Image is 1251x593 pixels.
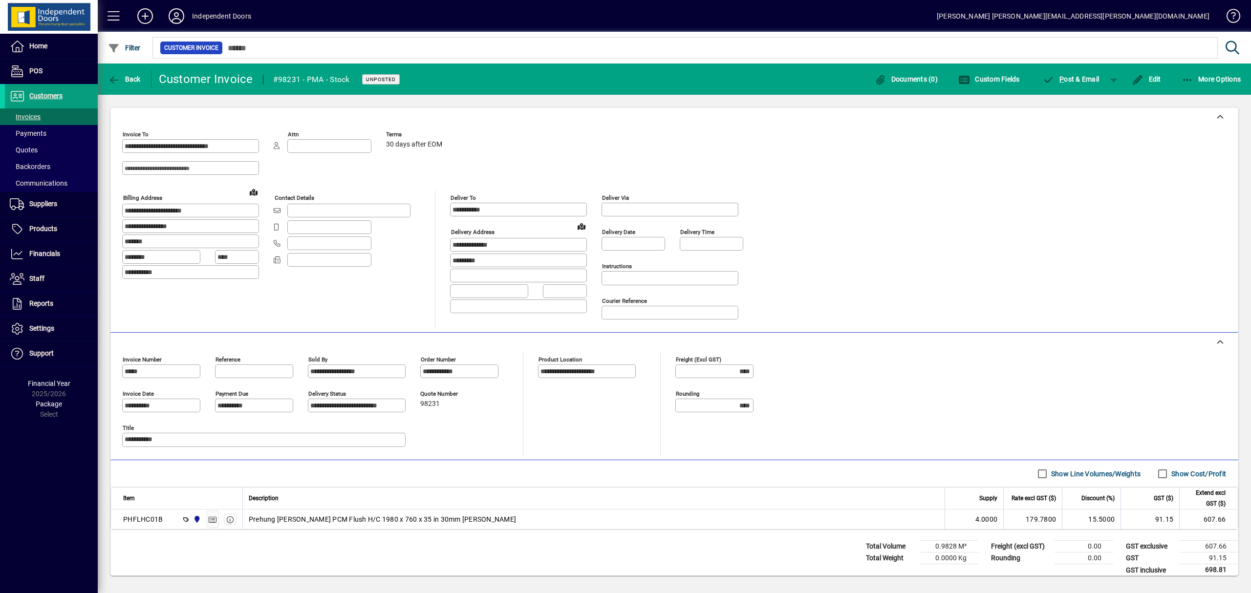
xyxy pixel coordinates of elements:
span: Customer Invoice [164,43,218,53]
span: Products [29,225,57,233]
span: Discount (%) [1081,493,1115,504]
div: [PERSON_NAME] [PERSON_NAME][EMAIL_ADDRESS][PERSON_NAME][DOMAIN_NAME] [937,8,1209,24]
a: Quotes [5,142,98,158]
span: Cromwell Central Otago [191,514,202,525]
a: Staff [5,267,98,291]
span: Financial Year [28,380,70,387]
td: Rounding [986,552,1055,564]
td: 0.0000 Kg [920,552,978,564]
mat-label: Invoice To [123,131,149,138]
button: Back [106,70,143,88]
mat-label: Payment due [216,390,248,397]
mat-label: Invoice number [123,356,162,363]
td: 91.15 [1121,509,1179,529]
span: Description [249,493,279,504]
span: Staff [29,275,44,282]
a: Reports [5,292,98,316]
mat-label: Delivery status [308,390,346,397]
button: Add [129,7,161,25]
mat-label: Instructions [602,263,632,270]
a: Home [5,34,98,59]
span: POS [29,67,43,75]
span: Prehung [PERSON_NAME] PCM Flush H/C 1980 x 760 x 35 in 30mm [PERSON_NAME] [249,514,516,524]
span: 4.0000 [975,514,998,524]
span: P [1059,75,1064,83]
td: 0.00 [1055,552,1113,564]
mat-label: Rounding [676,390,699,397]
span: Home [29,42,47,50]
div: Customer Invoice [159,71,253,87]
span: Filter [108,44,141,52]
a: Payments [5,125,98,142]
span: Invoices [10,113,41,121]
a: Invoices [5,108,98,125]
td: 0.00 [1055,541,1113,552]
a: Suppliers [5,192,98,216]
td: Total Volume [861,541,920,552]
a: Financials [5,242,98,266]
a: View on map [574,218,589,234]
td: 15.5000 [1062,509,1121,529]
mat-label: Courier Reference [602,297,647,304]
td: GST exclusive [1121,541,1180,552]
mat-label: Delivery date [602,229,635,235]
a: Knowledge Base [1219,2,1239,34]
span: Customers [29,92,63,100]
mat-label: Product location [539,356,582,363]
td: 607.66 [1179,509,1238,529]
a: Settings [5,317,98,341]
a: Backorders [5,158,98,175]
span: ost & Email [1043,75,1100,83]
span: Extend excl GST ($) [1186,487,1226,509]
mat-label: Reference [216,356,240,363]
span: Reports [29,299,53,307]
a: View on map [246,184,261,200]
div: Independent Doors [192,8,251,24]
span: Backorders [10,163,50,170]
span: Unposted [366,76,396,83]
mat-label: Delivery time [680,229,714,235]
mat-label: Sold by [308,356,327,363]
td: 91.15 [1180,552,1238,564]
span: Terms [386,131,445,138]
td: GST [1121,552,1180,564]
td: GST inclusive [1121,564,1180,576]
span: Support [29,349,54,357]
span: Documents (0) [874,75,938,83]
a: Products [5,217,98,241]
span: Quote number [420,391,479,397]
a: POS [5,59,98,84]
button: Custom Fields [956,70,1022,88]
span: Settings [29,324,54,332]
span: Financials [29,250,60,257]
button: Filter [106,39,143,57]
label: Show Cost/Profit [1169,469,1226,479]
button: More Options [1179,70,1244,88]
div: PHFLHC01B [123,514,163,524]
button: Edit [1129,70,1164,88]
td: 607.66 [1180,541,1238,552]
div: 179.7800 [1010,514,1056,524]
div: #98231 - PMA - Stock [273,72,350,87]
mat-label: Order number [421,356,456,363]
app-page-header-button: Back [98,70,151,88]
a: Support [5,341,98,366]
span: Rate excl GST ($) [1012,493,1056,504]
span: Package [36,400,62,408]
td: Freight (excl GST) [986,541,1055,552]
span: 30 days after EOM [386,141,442,148]
mat-label: Deliver via [602,194,629,201]
mat-label: Attn [288,131,299,138]
span: Custom Fields [958,75,1020,83]
span: 98231 [420,400,440,408]
mat-label: Title [123,424,134,431]
button: Profile [161,7,192,25]
span: More Options [1182,75,1241,83]
td: 0.9828 M³ [920,541,978,552]
a: Communications [5,175,98,191]
span: Item [123,493,135,504]
mat-label: Deliver To [451,194,476,201]
span: Suppliers [29,200,57,208]
span: Communications [10,179,67,187]
span: GST ($) [1154,493,1173,504]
